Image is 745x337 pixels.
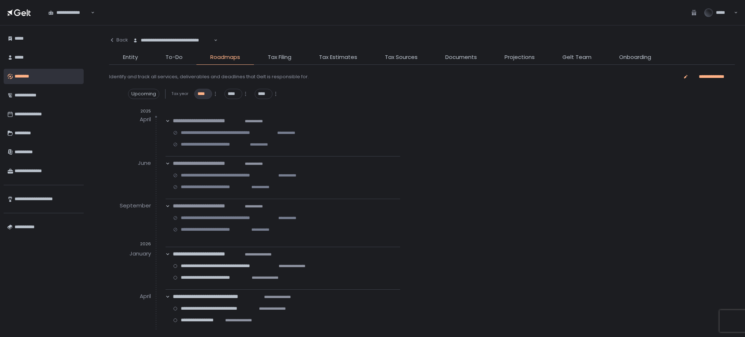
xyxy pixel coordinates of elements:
[109,37,128,43] div: Back
[166,53,183,62] span: To-Do
[445,53,477,62] span: Documents
[319,53,357,62] span: Tax Estimates
[268,53,291,62] span: Tax Filing
[44,5,95,20] div: Search for option
[128,33,218,48] div: Search for option
[619,53,651,62] span: Onboarding
[123,53,138,62] span: Entity
[109,108,151,114] div: 2025
[140,114,151,126] div: April
[109,241,151,247] div: 2026
[505,53,535,62] span: Projections
[130,248,151,260] div: January
[385,53,418,62] span: Tax Sources
[109,74,309,80] div: Identify and track all services, deliverables and deadlines that Gelt is responsible for.
[109,33,128,47] button: Back
[562,53,591,62] span: Gelt Team
[210,53,240,62] span: Roadmaps
[171,91,188,96] span: Tax year
[138,158,151,169] div: June
[140,291,151,302] div: April
[120,200,151,212] div: September
[128,89,159,99] div: Upcoming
